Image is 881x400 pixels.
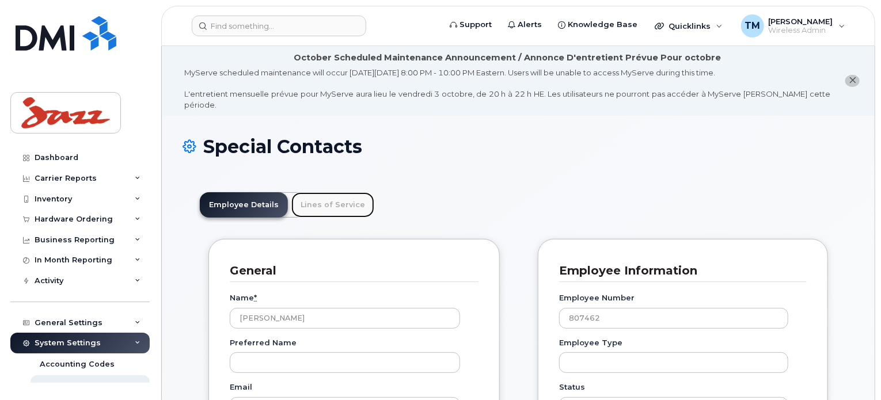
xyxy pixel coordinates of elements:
[230,337,297,348] label: Preferred Name
[845,75,860,87] button: close notification
[230,263,470,279] h3: General
[230,382,252,393] label: Email
[184,67,830,110] div: MyServe scheduled maintenance will occur [DATE][DATE] 8:00 PM - 10:00 PM Eastern. Users will be u...
[294,52,721,64] div: October Scheduled Maintenance Announcement / Annonce D'entretient Prévue Pour octobre
[291,192,374,218] a: Lines of Service
[254,293,257,302] abbr: required
[559,337,622,348] label: Employee Type
[183,136,854,157] h1: Special Contacts
[230,292,257,303] label: Name
[200,192,288,218] a: Employee Details
[559,382,585,393] label: Status
[559,292,635,303] label: Employee Number
[559,263,798,279] h3: Employee Information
